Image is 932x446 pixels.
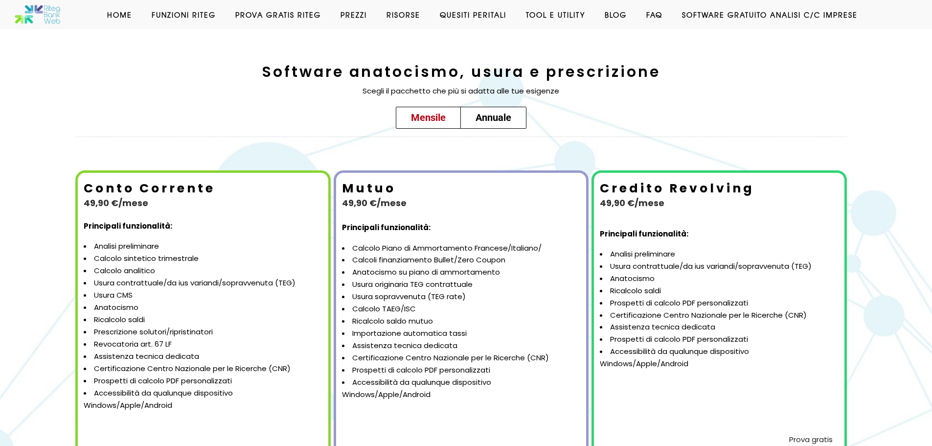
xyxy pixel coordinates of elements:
[342,254,580,266] li: Calcoli finanziamento Bullet/Zero Coupon
[342,328,580,340] li: Importazione automatica tassi
[84,289,322,302] li: Usura CMS
[411,112,446,123] span: Mensile
[226,10,331,20] a: Prova Gratis Riteg
[600,228,688,238] strong: Principali funzionalità:
[84,326,322,338] li: Prescrizione solutori/ripristinatori
[342,279,580,291] li: Usura originaria TEG contrattuale
[342,180,396,197] b: Mutuo
[600,346,838,370] li: Accessibilità da qualunque dispositivo Windows/Apple/Android
[84,277,322,289] li: Usura contrattuale/da ius variandi/sopravvenuta (TEG)
[84,180,215,197] b: Conto Corrente
[476,112,511,123] span: Annuale
[342,266,580,279] li: Anatocismo su piano di ammortamento
[84,363,322,375] li: Certificazione Centro Nazionale per le Ricerche (CNR)
[342,242,580,254] li: Calcolo Piano di Ammortamento Francese/Italiano/
[342,222,431,233] strong: Principali funzionalità:
[84,351,322,363] li: Assistenza tecnica dedicata
[84,265,322,277] li: Calcolo analitico
[84,253,322,265] li: Calcolo sintetico trimestrale
[84,375,322,387] li: Prospetti di calcolo PDF personalizzati
[84,314,322,326] li: Ricalcolo saldi
[84,387,322,412] li: Accessibilità da qualunque dispositivo Windows/Apple/Android
[600,180,754,197] b: Credito Revolving
[97,10,142,20] a: Home
[600,260,838,272] li: Usura contrattuale/da ius variandi/sopravvenuta (TEG)
[516,10,595,20] a: Tool e Utility
[15,5,61,24] img: Software anatocismo e usura bancaria
[331,10,377,20] a: Prezzi
[84,338,322,351] li: Revocatoria art. 67 LF
[205,85,718,97] p: Scegli il pacchetto che più si adatta alle tue esigenze
[636,10,672,20] a: Faq
[342,303,580,315] li: Calcolo TAEG/ISC
[342,197,407,209] b: 49,90 €/mese
[84,302,322,314] li: Anatocismo
[205,59,718,85] h2: Software anatocismo, usura e prescrizione
[672,10,867,20] a: Software GRATUITO analisi c/c imprese
[600,248,838,260] li: Analisi preliminare
[600,197,664,209] b: 49,90 €/mese
[430,10,516,20] a: Quesiti Peritali
[342,315,580,328] li: Ricalcolo saldo mutuo
[142,10,226,20] a: Funzioni Riteg
[789,434,833,445] a: Prova gratis
[342,376,580,401] li: Accessibilità da qualunque dispositivo Windows/Apple/Android
[600,297,838,309] li: Prospetti di calcolo PDF personalizzati
[84,221,172,231] strong: Principali funzionalità:
[342,352,580,364] li: Certificazione Centro Nazionale per le Ricerche (CNR)
[600,321,838,333] li: Assistenza tecnica dedicata
[84,197,148,209] b: 49,90 €/mese
[600,309,838,321] li: Certificazione Centro Nazionale per le Ricerche (CNR)
[84,240,322,253] li: Analisi preliminare
[600,284,838,297] li: Ricalcolo saldi
[377,10,430,20] a: Risorse
[342,364,580,376] li: Prospetti di calcolo PDF personalizzati
[600,333,838,346] li: Prospetti di calcolo PDF personalizzati
[460,107,526,129] a: Annuale
[396,107,461,129] a: Mensile
[342,291,580,303] li: Usura sopravvenuta (TEG rate)
[600,272,838,284] li: Anatocismo
[595,10,636,20] a: Blog
[342,340,580,352] li: Assistenza tecnica dedicata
